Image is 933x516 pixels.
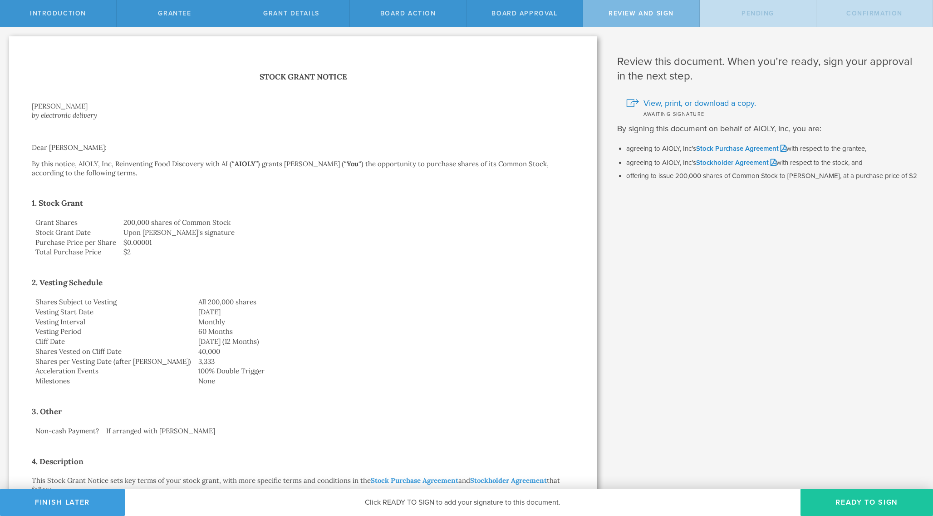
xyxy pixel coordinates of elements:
li: agreeing to AIOLY, Inc’s with respect to the stock, and [626,158,919,168]
h1: Stock Grant Notice [32,70,575,84]
i: by electronic delivery [32,111,97,119]
a: Stockholder Agreement [470,476,547,485]
a: Stock Purchase Agreement [696,144,786,153]
td: Grant Shares [32,218,120,228]
h2: 4. Description [32,454,575,469]
td: Vesting Period [32,327,195,337]
span: Board Approval [491,10,557,17]
div: Awaiting signature [626,109,919,118]
h1: Review this document. When you’re ready, sign your approval in the next step. [617,55,919,84]
td: Shares per Vesting Date (after [PERSON_NAME]) [32,357,195,367]
strong: You [347,159,358,168]
span: Grant Details [263,10,319,17]
strong: AIOLY [235,159,255,168]
td: Shares Subject to Vesting [32,297,195,307]
a: Stock Purchase Agreement [371,476,458,485]
td: 200,000 shares of Common Stock [120,218,575,228]
div: [PERSON_NAME] [32,102,575,111]
td: All 200,000 shares [195,297,575,307]
td: Total Purchase Price [32,247,120,257]
td: If arranged with [PERSON_NAME] [103,426,575,436]
p: Dear [PERSON_NAME]: [32,143,575,152]
h2: 1. Stock Grant [32,196,575,210]
td: 60 Months [195,327,575,337]
h2: 2. Vesting Schedule [32,275,575,290]
td: Upon [PERSON_NAME]’s signature [120,228,575,238]
li: offering to issue 200,000 shares of Common Stock to [PERSON_NAME], at a purchase price of $2 [626,172,919,181]
td: [DATE] [195,307,575,317]
li: agreeing to AIOLY, Inc’s with respect to the grantee, [626,144,919,154]
span: Click READY TO SIGN to add your signature to this document. [365,498,560,507]
td: Vesting Interval [32,317,195,327]
h2: 3. Other [32,404,575,419]
td: Stock Grant Date [32,228,120,238]
p: By signing this document on behalf of AIOLY, Inc, you are: [617,123,919,135]
p: This Stock Grant Notice sets key terms of your stock grant, with more specific terms and conditio... [32,476,575,494]
td: Non-cash Payment? [32,426,103,436]
td: $2 [120,247,575,257]
p: By this notice, AIOLY, Inc, Reinventing Food Discovery with AI (“ ”) grants [PERSON_NAME] (“ “) t... [32,159,575,178]
span: Pending [741,10,774,17]
td: Cliff Date [32,337,195,347]
td: Milestones [32,376,195,386]
td: Monthly [195,317,575,327]
span: View, print, or download a copy. [643,97,756,109]
td: 100% Double Trigger [195,366,575,376]
td: Purchase Price per Share [32,238,120,248]
td: $0.00001 [120,238,575,248]
span: Review and Sign [609,10,674,17]
td: [DATE] (12 Months) [195,337,575,347]
a: Stockholder Agreement [696,159,776,167]
span: Grantee [158,10,191,17]
span: Introduction [30,10,86,17]
td: 3,333 [195,357,575,367]
span: Confirmation [846,10,903,17]
span: Board Action [380,10,436,17]
td: None [195,376,575,386]
td: Acceleration Events [32,366,195,376]
td: Shares Vested on Cliff Date [32,347,195,357]
button: Ready to Sign [800,489,933,516]
td: Vesting Start Date [32,307,195,317]
td: 40,000 [195,347,575,357]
